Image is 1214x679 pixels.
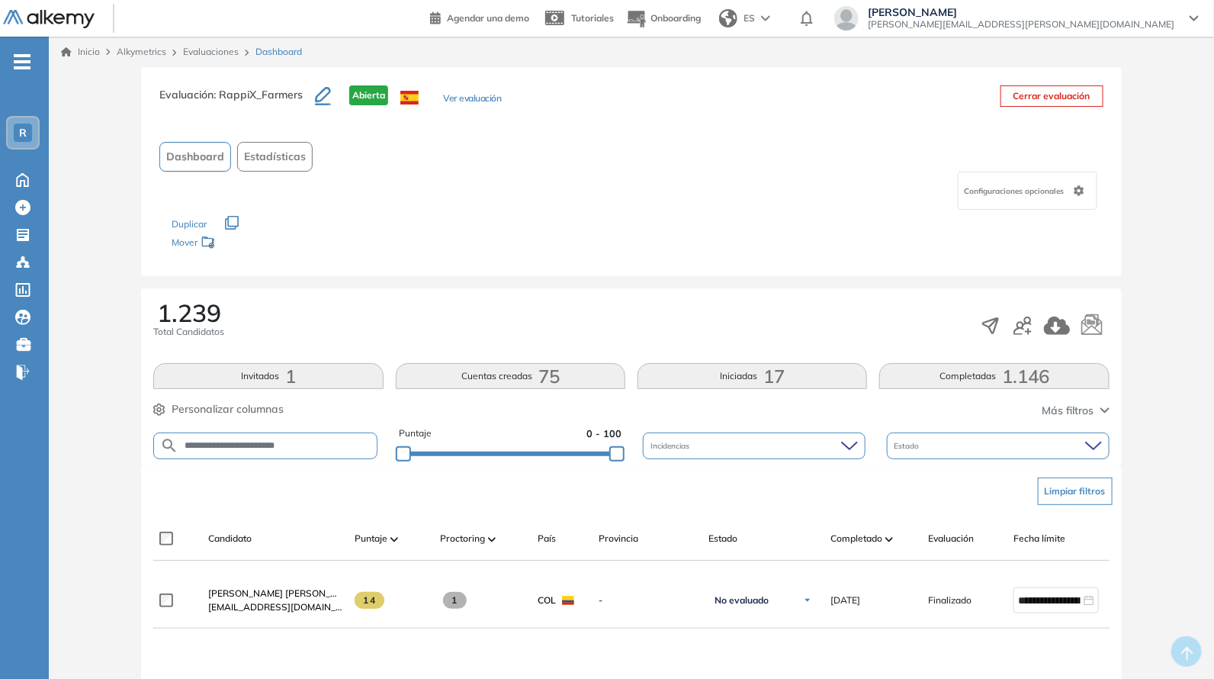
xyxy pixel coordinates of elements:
a: [PERSON_NAME] [PERSON_NAME] [208,587,342,600]
button: Personalizar columnas [153,401,284,417]
span: Alkymetrics [117,46,166,57]
div: Mover [172,230,324,258]
img: [missing "en.ARROW_ALT" translation] [488,537,496,542]
span: [EMAIL_ADDRESS][DOMAIN_NAME] [208,600,342,614]
span: Puntaje [355,532,387,545]
button: Invitados1 [153,363,383,389]
button: Cuentas creadas75 [396,363,625,389]
button: Iniciadas17 [638,363,867,389]
span: Provincia [599,532,638,545]
span: 1.239 [157,301,221,325]
img: [missing "en.ARROW_ALT" translation] [390,537,398,542]
span: Evaluación [928,532,974,545]
span: Puntaje [399,426,432,441]
button: Cerrar evaluación [1000,85,1103,107]
span: No evaluado [715,594,769,607]
span: Configuraciones opcionales [965,185,1068,197]
span: Proctoring [440,532,485,545]
span: Tutoriales [571,12,614,24]
img: [missing "en.ARROW_ALT" translation] [885,537,893,542]
img: world [719,9,737,27]
span: Dashboard [255,45,302,59]
span: [PERSON_NAME][EMAIL_ADDRESS][PERSON_NAME][DOMAIN_NAME] [868,18,1174,31]
span: Más filtros [1042,403,1094,419]
span: Onboarding [650,12,701,24]
a: Agendar una demo [430,8,529,26]
span: Completado [830,532,882,545]
span: ES [743,11,755,25]
span: - [599,594,696,607]
span: País [538,532,556,545]
span: [DATE] [830,594,860,607]
span: [PERSON_NAME] [868,6,1174,18]
span: 0 - 100 [586,426,621,441]
span: Incidencias [650,440,692,452]
span: COL [538,594,556,607]
img: Ícono de flecha [803,596,812,605]
button: Limpiar filtros [1038,478,1113,505]
button: Más filtros [1042,403,1110,419]
button: Dashboard [159,142,231,172]
span: Finalizado [928,594,972,607]
img: arrow [761,15,770,21]
img: COL [562,596,574,605]
span: Dashboard [166,149,224,165]
img: Logo [3,10,95,29]
span: Estadísticas [244,149,306,165]
img: SEARCH_ALT [160,436,178,455]
i: - [14,60,31,63]
div: Configuraciones opcionales [958,172,1097,210]
span: Estado [708,532,737,545]
span: Agendar una demo [447,12,529,24]
img: ESP [400,91,419,105]
div: Incidencias [643,433,866,459]
button: Completadas1.146 [879,363,1109,389]
span: Total Candidatos [153,325,224,339]
span: Estado [894,440,923,452]
button: Onboarding [626,2,701,35]
span: Fecha límite [1013,532,1065,545]
button: Estadísticas [237,142,313,172]
span: R [19,127,27,139]
span: Duplicar [172,218,207,230]
a: Evaluaciones [183,46,239,57]
span: [PERSON_NAME] [PERSON_NAME] [208,587,360,599]
a: Inicio [61,45,100,59]
span: Abierta [349,85,388,105]
h3: Evaluación [159,85,315,117]
button: Ver evaluación [443,92,501,108]
span: Personalizar columnas [172,401,284,417]
span: Candidato [208,532,252,545]
span: 14 [355,592,384,609]
div: Estado [887,433,1110,459]
span: 1 [443,592,467,609]
span: : RappiX_Farmers [214,88,303,101]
